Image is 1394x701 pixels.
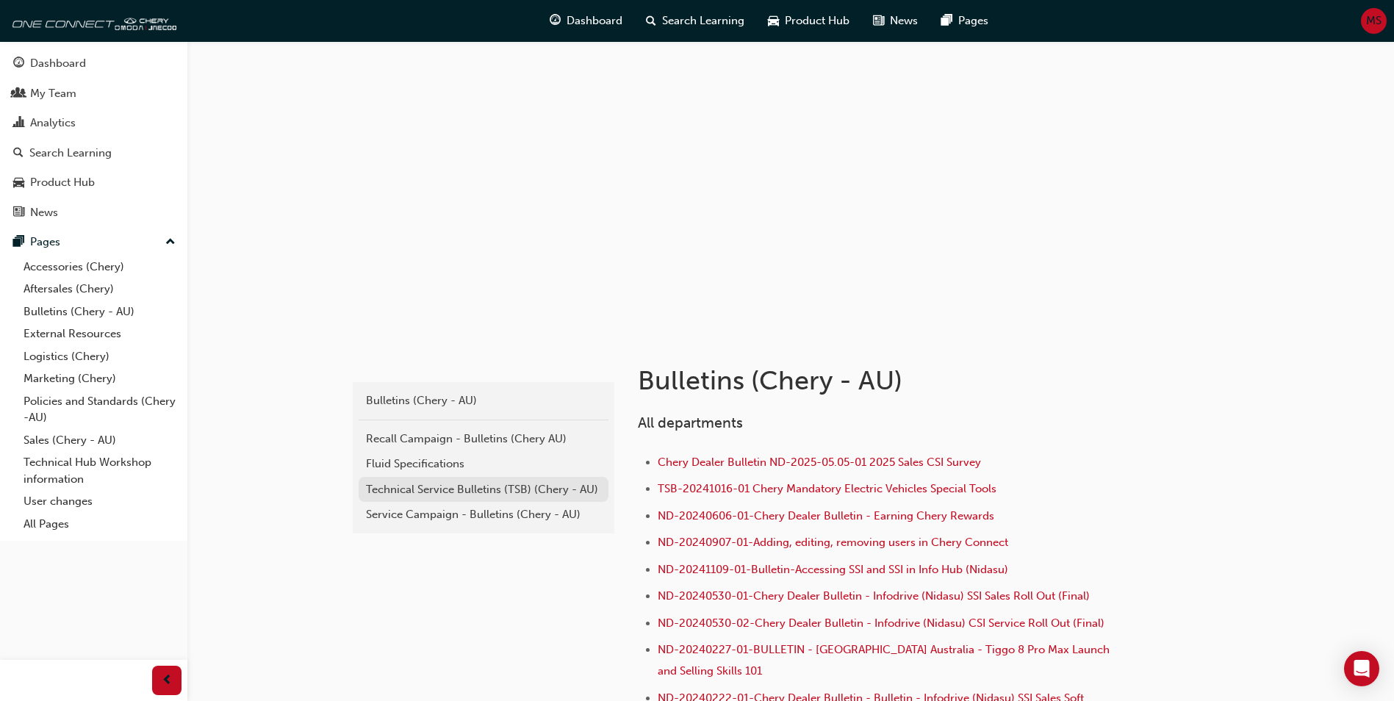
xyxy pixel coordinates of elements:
[1361,8,1387,34] button: MS
[662,12,744,29] span: Search Learning
[30,204,58,221] div: News
[18,278,182,301] a: Aftersales (Chery)
[30,115,76,132] div: Analytics
[658,482,996,495] a: TSB-20241016-01 Chery Mandatory Electric Vehicles Special Tools
[658,589,1090,603] a: ND-20240530-01-Chery Dealer Bulletin - Infodrive (Nidasu) SSI Sales Roll Out (Final)
[768,12,779,30] span: car-icon
[18,323,182,345] a: External Resources
[13,147,24,160] span: search-icon
[359,477,608,503] a: Technical Service Bulletins (TSB) (Chery - AU)
[958,12,988,29] span: Pages
[359,451,608,477] a: Fluid Specifications
[18,390,182,429] a: Policies and Standards (Chery -AU)
[30,55,86,72] div: Dashboard
[658,643,1113,677] a: ND-20240227-01-BULLETIN - [GEOGRAPHIC_DATA] Australia - Tiggo 8 Pro Max Launch and Selling Skills...
[18,345,182,368] a: Logistics (Chery)
[13,57,24,71] span: guage-icon
[930,6,1000,36] a: pages-iconPages
[646,12,656,30] span: search-icon
[6,140,182,167] a: Search Learning
[30,174,95,191] div: Product Hub
[6,229,182,256] button: Pages
[359,388,608,414] a: Bulletins (Chery - AU)
[6,50,182,77] a: Dashboard
[162,672,173,690] span: prev-icon
[1366,12,1382,29] span: MS
[165,233,176,252] span: up-icon
[6,109,182,137] a: Analytics
[13,236,24,249] span: pages-icon
[538,6,634,36] a: guage-iconDashboard
[6,199,182,226] a: News
[18,429,182,452] a: Sales (Chery - AU)
[658,509,994,522] a: ND-20240606-01-Chery Dealer Bulletin - Earning Chery Rewards
[7,6,176,35] img: oneconnect
[13,87,24,101] span: people-icon
[366,431,601,447] div: Recall Campaign - Bulletins (Chery AU)
[861,6,930,36] a: news-iconNews
[18,490,182,513] a: User changes
[658,456,981,469] a: Chery Dealer Bulletin ND-2025-05.05-01 2025 Sales CSI Survey
[6,47,182,229] button: DashboardMy TeamAnalyticsSearch LearningProduct HubNews
[873,12,884,30] span: news-icon
[13,117,24,130] span: chart-icon
[366,506,601,523] div: Service Campaign - Bulletins (Chery - AU)
[30,85,76,102] div: My Team
[785,12,849,29] span: Product Hub
[756,6,861,36] a: car-iconProduct Hub
[567,12,622,29] span: Dashboard
[890,12,918,29] span: News
[941,12,952,30] span: pages-icon
[638,364,1120,397] h1: Bulletins (Chery - AU)
[366,481,601,498] div: Technical Service Bulletins (TSB) (Chery - AU)
[29,145,112,162] div: Search Learning
[1344,651,1379,686] div: Open Intercom Messenger
[18,451,182,490] a: Technical Hub Workshop information
[6,80,182,107] a: My Team
[18,256,182,278] a: Accessories (Chery)
[18,301,182,323] a: Bulletins (Chery - AU)
[658,616,1104,630] a: ND-20240530-02-Chery Dealer Bulletin - Infodrive (Nidasu) CSI Service Roll Out (Final)
[658,536,1008,549] a: ND-20240907-01-Adding, editing, removing users in Chery Connect
[359,426,608,452] a: Recall Campaign - Bulletins (Chery AU)
[359,502,608,528] a: Service Campaign - Bulletins (Chery - AU)
[634,6,756,36] a: search-iconSearch Learning
[550,12,561,30] span: guage-icon
[18,367,182,390] a: Marketing (Chery)
[13,176,24,190] span: car-icon
[18,513,182,536] a: All Pages
[658,563,1008,576] a: ND-20241109-01-Bulletin-Accessing SSI and SSI in Info Hub (Nidasu)
[366,392,601,409] div: Bulletins (Chery - AU)
[30,234,60,251] div: Pages
[638,414,743,431] span: All departments
[6,169,182,196] a: Product Hub
[13,206,24,220] span: news-icon
[366,456,601,472] div: Fluid Specifications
